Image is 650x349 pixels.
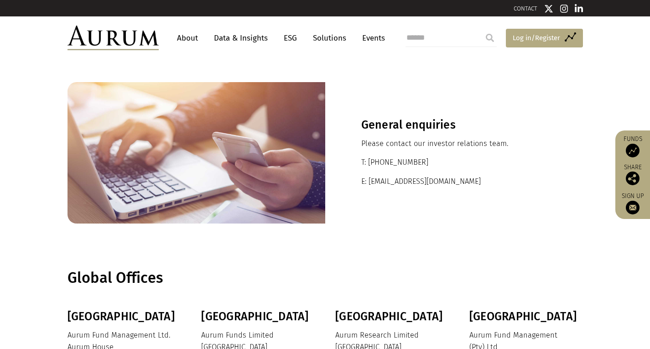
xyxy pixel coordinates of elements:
p: Please contact our investor relations team. [361,138,547,150]
p: E: [EMAIL_ADDRESS][DOMAIN_NAME] [361,176,547,188]
h3: [GEOGRAPHIC_DATA] [201,310,312,323]
a: Sign up [620,192,645,214]
a: Data & Insights [209,30,272,47]
img: Share this post [626,172,640,185]
h3: General enquiries [361,118,547,132]
h3: [GEOGRAPHIC_DATA] [68,310,179,323]
h3: [GEOGRAPHIC_DATA] [469,310,581,323]
input: Submit [481,29,499,47]
h1: Global Offices [68,269,581,287]
a: Events [358,30,385,47]
a: ESG [279,30,302,47]
h3: [GEOGRAPHIC_DATA] [335,310,447,323]
a: Funds [620,135,645,157]
img: Aurum [68,26,159,50]
img: Linkedin icon [575,4,583,13]
a: CONTACT [514,5,537,12]
img: Sign up to our newsletter [626,201,640,214]
img: Access Funds [626,144,640,157]
a: About [172,30,203,47]
img: Instagram icon [560,4,568,13]
div: Share [620,164,645,185]
a: Solutions [308,30,351,47]
img: Twitter icon [544,4,553,13]
span: Log in/Register [513,32,560,43]
a: Log in/Register [506,29,583,48]
p: T: [PHONE_NUMBER] [361,156,547,168]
